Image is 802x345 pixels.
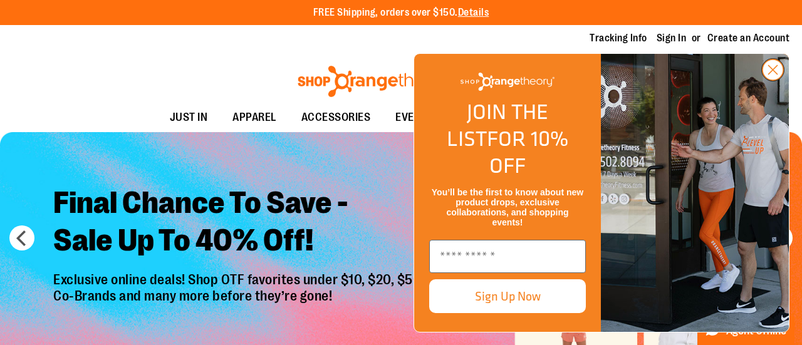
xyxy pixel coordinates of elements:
[301,103,371,131] span: ACCESSORIES
[401,41,802,345] div: FLYOUT Form
[296,66,458,97] img: Shop Orangetheory
[601,54,789,332] img: Shop Orangtheory
[44,175,437,272] h2: Final Chance To Save - Sale Up To 40% Off!
[313,6,489,20] p: FREE Shipping, orders over $150.
[447,96,548,154] span: JOIN THE LIST
[9,225,34,250] button: prev
[170,103,208,131] span: JUST IN
[707,31,790,45] a: Create an Account
[487,123,568,181] span: FOR 10% OFF
[429,240,586,273] input: Enter email
[461,73,555,91] img: Shop Orangetheory
[657,31,687,45] a: Sign In
[395,103,434,131] span: EVENTS
[432,187,583,227] span: You’ll be the first to know about new product drops, exclusive collaborations, and shopping events!
[232,103,276,131] span: APPAREL
[429,279,586,313] button: Sign Up Now
[458,7,489,18] a: Details
[761,58,784,81] button: Close dialog
[44,272,437,333] p: Exclusive online deals! Shop OTF favorites under $10, $20, $50, Co-Brands and many more before th...
[590,31,647,45] a: Tracking Info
